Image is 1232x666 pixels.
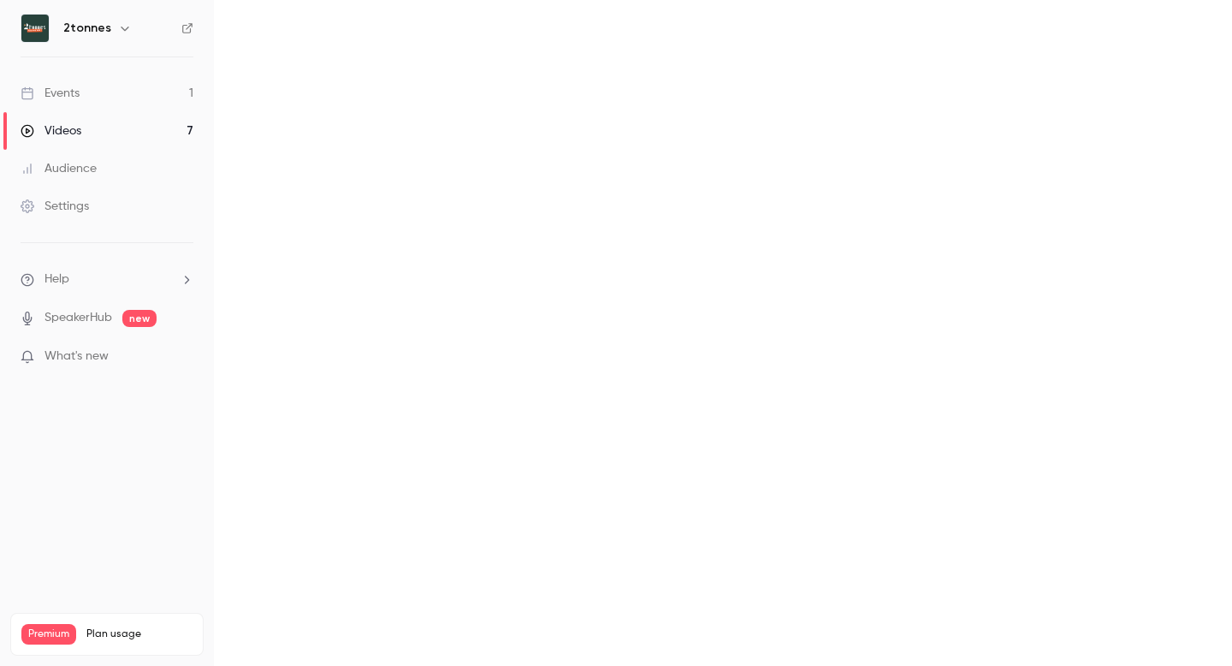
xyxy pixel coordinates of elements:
div: Videos [21,122,81,140]
div: Events [21,85,80,102]
span: Premium [21,624,76,645]
img: 2tonnes [21,15,49,42]
span: What's new [44,348,109,366]
div: Settings [21,198,89,215]
a: SpeakerHub [44,309,112,327]
li: help-dropdown-opener [21,271,193,288]
span: Help [44,271,69,288]
span: new [122,310,157,327]
div: Audience [21,160,97,177]
iframe: Noticeable Trigger [173,349,193,365]
h6: 2tonnes [63,20,111,37]
span: Plan usage [86,627,192,641]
